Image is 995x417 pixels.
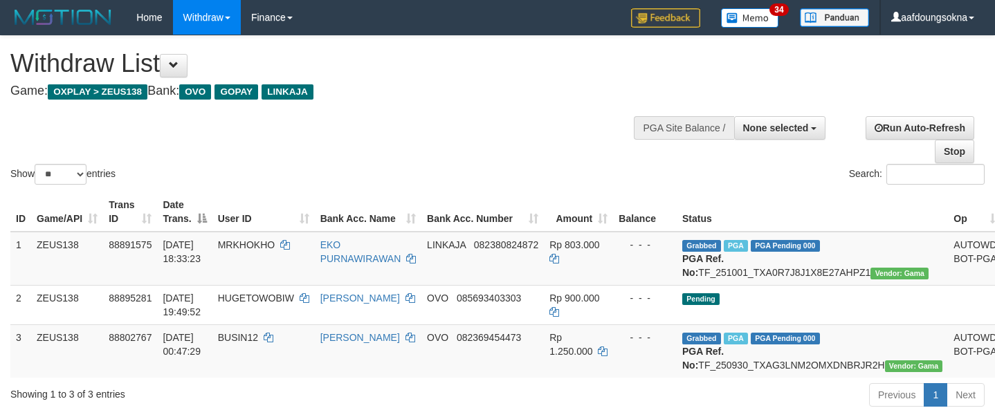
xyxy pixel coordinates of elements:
b: PGA Ref. No: [682,253,724,278]
div: - - - [619,238,671,252]
td: 2 [10,285,31,324]
th: Game/API: activate to sort column ascending [31,192,103,232]
td: 3 [10,324,31,378]
td: TF_251001_TXA0R7J8J1X8E27AHPZ1 [677,232,948,286]
td: 1 [10,232,31,286]
div: Showing 1 to 3 of 3 entries [10,382,404,401]
span: Vendor URL: https://trx31.1velocity.biz [870,268,929,279]
a: [PERSON_NAME] [320,332,400,343]
span: LINKAJA [427,239,466,250]
img: Feedback.jpg [631,8,700,28]
span: PGA Pending [751,240,820,252]
img: panduan.png [800,8,869,27]
span: Copy 082369454473 to clipboard [457,332,521,343]
span: Copy 085693403303 to clipboard [457,293,521,304]
span: Marked by aafsreyleap [724,333,748,344]
img: MOTION_logo.png [10,7,116,28]
a: [PERSON_NAME] [320,293,400,304]
span: PGA Pending [751,333,820,344]
span: Rp 803.000 [549,239,599,250]
th: Date Trans.: activate to sort column descending [157,192,212,232]
label: Show entries [10,164,116,185]
a: Next [947,383,985,407]
b: PGA Ref. No: [682,346,724,371]
td: TF_250930_TXAG3LNM2OMXDNBRJR2H [677,324,948,378]
span: Marked by aafpengsreynich [724,240,748,252]
span: OXPLAY > ZEUS138 [48,84,147,100]
span: 88802767 [109,332,152,343]
div: - - - [619,291,671,305]
input: Search: [886,164,985,185]
th: User ID: activate to sort column ascending [212,192,315,232]
span: 34 [769,3,788,16]
span: Pending [682,293,720,305]
span: OVO [427,293,448,304]
span: [DATE] 00:47:29 [163,332,201,357]
td: ZEUS138 [31,324,103,378]
span: Rp 1.250.000 [549,332,592,357]
img: Button%20Memo.svg [721,8,779,28]
span: 88891575 [109,239,152,250]
th: Trans ID: activate to sort column ascending [103,192,157,232]
td: ZEUS138 [31,232,103,286]
th: Balance [613,192,677,232]
span: Grabbed [682,240,721,252]
div: - - - [619,331,671,344]
span: Rp 900.000 [549,293,599,304]
a: Previous [869,383,924,407]
span: [DATE] 19:49:52 [163,293,201,317]
span: HUGETOWOBIW [218,293,294,304]
td: ZEUS138 [31,285,103,324]
span: Grabbed [682,333,721,344]
span: OVO [427,332,448,343]
span: GOPAY [214,84,258,100]
th: Bank Acc. Number: activate to sort column ascending [421,192,544,232]
span: [DATE] 18:33:23 [163,239,201,264]
span: LINKAJA [262,84,313,100]
span: OVO [179,84,211,100]
th: Amount: activate to sort column ascending [544,192,613,232]
select: Showentries [35,164,86,185]
span: 88895281 [109,293,152,304]
th: Status [677,192,948,232]
span: Copy 082380824872 to clipboard [474,239,538,250]
h1: Withdraw List [10,50,650,77]
div: PGA Site Balance / [634,116,733,140]
span: MRKHOKHO [218,239,275,250]
span: None selected [743,122,809,133]
a: Run Auto-Refresh [866,116,974,140]
a: Stop [935,140,974,163]
th: Bank Acc. Name: activate to sort column ascending [315,192,421,232]
button: None selected [734,116,826,140]
span: BUSIN12 [218,332,258,343]
a: 1 [924,383,947,407]
span: Vendor URL: https://trx31.1velocity.biz [885,360,943,372]
label: Search: [849,164,985,185]
a: EKO PURNAWIRAWAN [320,239,401,264]
th: ID [10,192,31,232]
h4: Game: Bank: [10,84,650,98]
